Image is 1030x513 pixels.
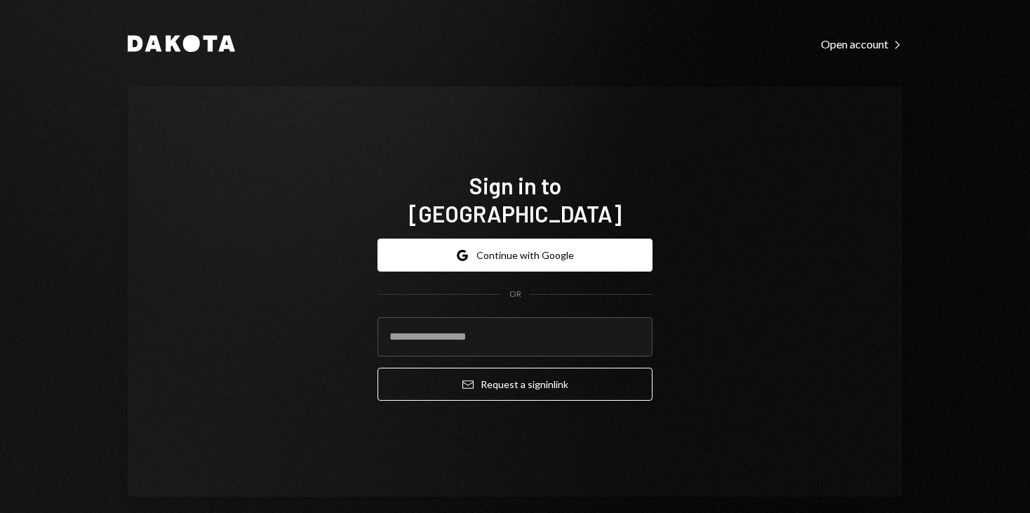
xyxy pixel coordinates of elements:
a: Open account [821,36,902,51]
button: Request a signinlink [377,368,653,401]
div: OR [509,288,521,300]
div: Open account [821,37,902,51]
h1: Sign in to [GEOGRAPHIC_DATA] [377,171,653,227]
button: Continue with Google [377,239,653,272]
